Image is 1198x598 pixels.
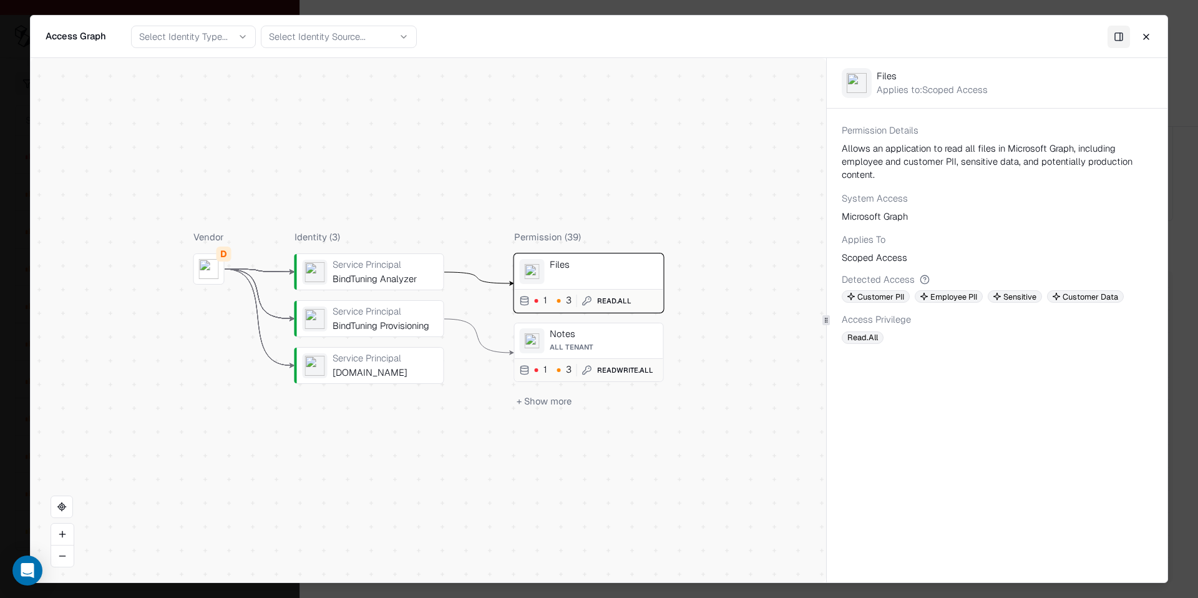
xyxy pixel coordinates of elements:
[842,233,1152,246] div: Applies To
[597,296,631,306] div: Read.All
[217,247,231,262] div: D
[988,290,1042,303] span: Sensitive
[597,365,653,376] div: ReadWrite.All
[842,251,1152,264] div: Scoped Access
[1047,290,1124,303] span: Customer Data
[1108,25,1130,47] button: Toggle Panel
[261,25,417,47] button: Select Identity Source...
[131,25,256,47] button: Select Identity Type...
[842,274,1152,285] div: Detected Access
[543,365,547,375] div: 1
[514,392,574,410] button: + Show more
[520,365,572,375] button: 13
[566,365,572,375] div: 3
[550,343,593,351] span: All Tenant
[333,259,439,270] div: Service Principal
[46,29,106,43] div: Access Graph
[877,84,988,96] div: Applies to: Scoped Access
[333,306,439,317] div: Service Principal
[333,367,439,378] div: [DOMAIN_NAME]
[543,296,547,306] div: 1
[842,210,1152,223] div: Microsoft Graph
[520,296,572,306] button: 13
[514,230,664,243] div: Permission ( 39 )
[333,320,439,331] div: BindTuning Provisioning
[842,124,1152,137] div: Permission Details
[269,30,366,43] div: Select Identity Source...
[333,273,439,285] div: BindTuning Analyzer
[550,259,658,270] div: Files
[877,70,988,81] div: Files
[193,230,225,243] div: Vendor
[566,296,572,306] div: 3
[847,73,867,93] img: entra
[333,353,439,364] div: Service Principal
[550,328,658,340] div: Notes
[842,290,910,303] span: Customer PII
[842,313,1152,326] div: Access Privilege
[842,142,1152,181] div: Allows an application to read all files in Microsoft Graph, including employee and customer PII, ...
[842,331,884,344] span: Read.All
[842,191,1152,204] div: System Access
[139,30,228,43] div: Select Identity Type...
[295,230,444,243] div: Identity ( 3 )
[915,290,983,303] span: Employee PII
